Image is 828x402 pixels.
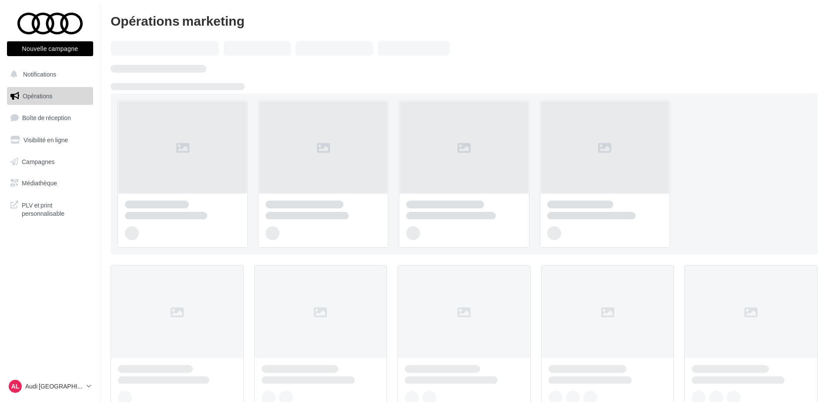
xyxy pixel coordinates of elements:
span: Médiathèque [22,179,57,187]
p: Audi [GEOGRAPHIC_DATA][PERSON_NAME] [25,382,83,391]
a: PLV et print personnalisable [5,196,95,221]
a: Campagnes [5,153,95,171]
span: Campagnes [22,157,55,165]
a: Médiathèque [5,174,95,192]
a: Boîte de réception [5,108,95,127]
div: Opérations marketing [111,14,818,27]
a: AL Audi [GEOGRAPHIC_DATA][PERSON_NAME] [7,378,93,395]
span: AL [11,382,20,391]
span: Opérations [23,92,52,100]
a: Opérations [5,87,95,105]
span: Visibilité en ligne [24,136,68,144]
span: Boîte de réception [22,114,71,121]
button: Nouvelle campagne [7,41,93,56]
span: Notifications [23,70,56,78]
span: PLV et print personnalisable [22,199,90,218]
button: Notifications [5,65,91,84]
a: Visibilité en ligne [5,131,95,149]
